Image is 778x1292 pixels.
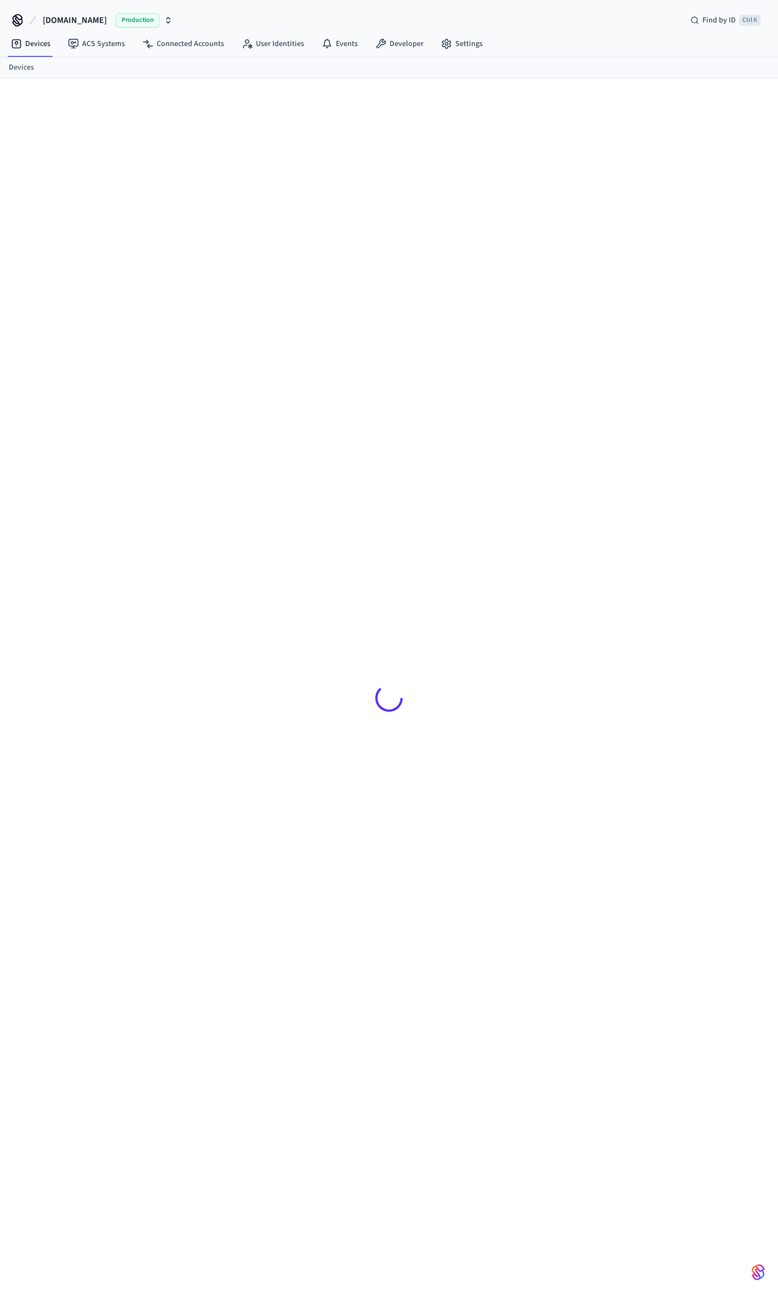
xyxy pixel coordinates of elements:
[702,15,736,26] span: Find by ID
[59,34,134,54] a: ACS Systems
[739,15,760,26] span: Ctrl K
[233,34,313,54] a: User Identities
[432,34,491,54] a: Settings
[2,34,59,54] a: Devices
[116,13,159,27] span: Production
[9,62,34,73] a: Devices
[367,34,432,54] a: Developer
[43,14,107,27] span: [DOMAIN_NAME]
[682,10,769,30] div: Find by IDCtrl K
[752,1264,765,1281] img: SeamLogoGradient.69752ec5.svg
[134,34,233,54] a: Connected Accounts
[313,34,367,54] a: Events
